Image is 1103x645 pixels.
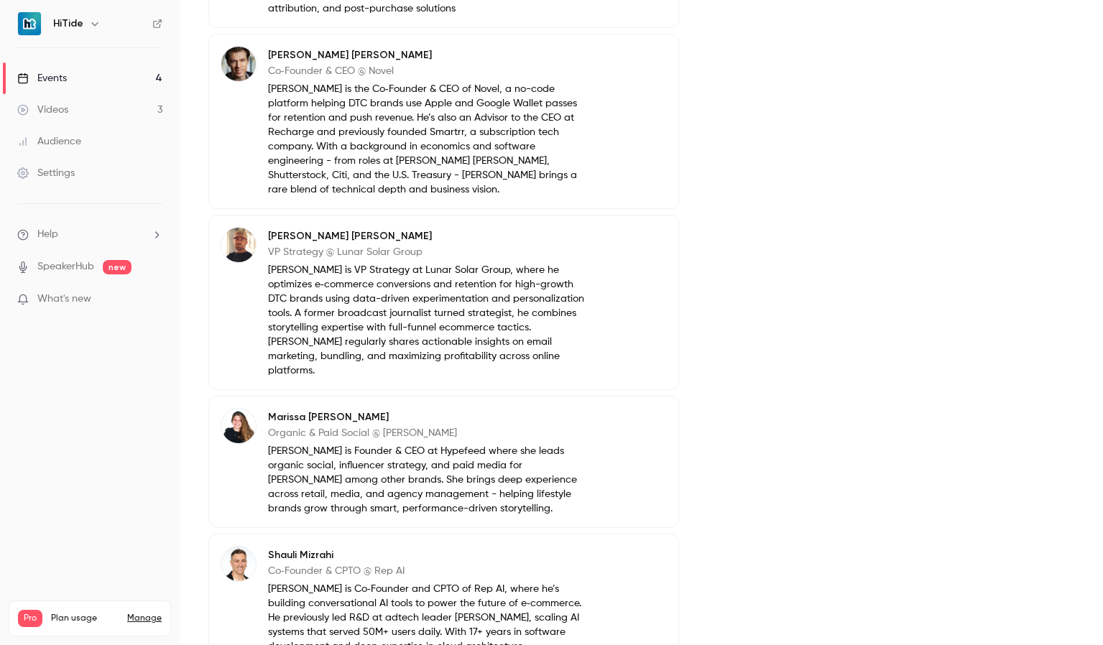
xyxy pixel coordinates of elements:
span: What's new [37,292,91,307]
p: Videos [18,627,45,640]
div: Settings [17,166,75,180]
p: [PERSON_NAME] is Founder & CEO at Hypefeed where she leads organic social, influencer strategy, a... [268,444,586,516]
p: Organic & Paid Social @ [PERSON_NAME] [268,426,586,440]
p: Marissa [PERSON_NAME] [268,410,586,424]
img: Roger Beaman [221,47,256,81]
p: [PERSON_NAME] [PERSON_NAME] [268,229,586,243]
div: Audience [17,134,81,149]
li: help-dropdown-opener [17,227,162,242]
img: Shauli Mizrahi [221,547,256,581]
p: / 150 [137,627,162,640]
span: Pro [18,610,42,627]
div: Marissa DapolitoMarissa [PERSON_NAME]Organic & Paid Social @ [PERSON_NAME][PERSON_NAME] is Founde... [208,396,679,528]
div: Roger Beaman[PERSON_NAME] [PERSON_NAME]Co‑Founder & CEO @ Novel[PERSON_NAME] is the Co‑Founder & ... [208,34,679,209]
button: Edit [614,46,667,69]
span: Plan usage [51,613,119,624]
p: Shauli Mizrahi [268,548,586,562]
img: Evan Ó Gormáin [221,228,256,262]
img: HiTide [18,12,41,35]
div: Events [17,71,67,85]
p: Co‑Founder & CEO @ Novel [268,64,586,78]
div: Evan Ó Gormáin[PERSON_NAME] [PERSON_NAME]VP Strategy @ Lunar Solar Group[PERSON_NAME] is VP Strat... [208,215,679,390]
h6: HiTide [53,17,83,31]
a: Manage [127,613,162,624]
p: [PERSON_NAME] is the Co‑Founder & CEO of Novel, a no-code platform helping DTC brands use Apple a... [268,82,586,197]
div: Videos [17,103,68,117]
p: [PERSON_NAME] [PERSON_NAME] [268,48,586,62]
p: Co‑Founder & CPTO @ Rep AI [268,564,586,578]
span: new [103,260,131,274]
button: Edit [614,546,667,569]
span: Help [37,227,58,242]
button: Edit [614,227,667,250]
p: [PERSON_NAME] is VP Strategy at Lunar Solar Group, where he optimizes e‑commerce conversions and ... [268,263,586,378]
span: 3 [137,629,142,638]
button: Edit [614,408,667,431]
img: Marissa Dapolito [221,409,256,443]
a: SpeakerHub [37,259,94,274]
p: VP Strategy @ Lunar Solar Group [268,245,586,259]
